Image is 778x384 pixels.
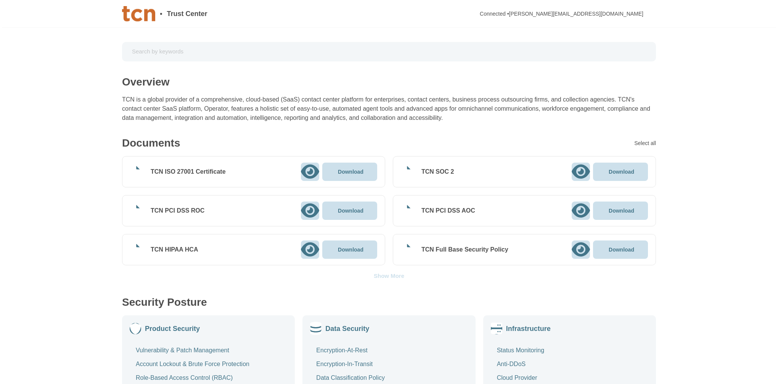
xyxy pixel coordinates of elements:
[136,360,249,368] div: Account Lockout & Brute Force Protection
[338,169,363,174] p: Download
[506,325,551,332] div: Infrastructure
[480,11,643,16] div: Connected • [PERSON_NAME][EMAIL_ADDRESS][DOMAIN_NAME]
[127,45,651,58] input: Search by keywords
[634,140,656,146] div: Select all
[374,273,404,279] div: Show More
[421,168,454,176] div: TCN SOC 2
[136,374,233,382] div: Role-Based Access Control (RBAC)
[338,208,363,213] p: Download
[609,169,634,174] p: Download
[122,77,170,87] div: Overview
[122,138,180,148] div: Documents
[609,208,634,213] p: Download
[497,360,526,368] div: Anti-DDoS
[325,325,369,332] div: Data Security
[338,247,363,252] p: Download
[316,347,367,354] div: Encryption-At-Rest
[122,95,656,123] div: TCN is a global provider of a comprehensive, cloud-based (SaaS) contact center platform for enter...
[316,360,373,368] div: Encryption-In-Transit
[421,207,475,215] div: TCN PCI DSS AOC
[609,247,634,252] p: Download
[151,246,198,253] div: TCN HIPAA HCA
[136,347,229,354] div: Vulnerability & Patch Management
[145,325,200,332] div: Product Security
[151,168,226,176] div: TCN ISO 27001 Certificate
[421,246,508,253] div: TCN Full Base Security Policy
[497,347,545,354] div: Status Monitoring
[151,207,204,215] div: TCN PCI DSS ROC
[497,374,537,382] div: Cloud Provider
[122,6,155,21] img: Company Banner
[316,374,385,382] div: Data Classification Policy
[122,297,207,308] div: Security Posture
[167,10,207,17] span: Trust Center
[160,10,162,17] span: •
